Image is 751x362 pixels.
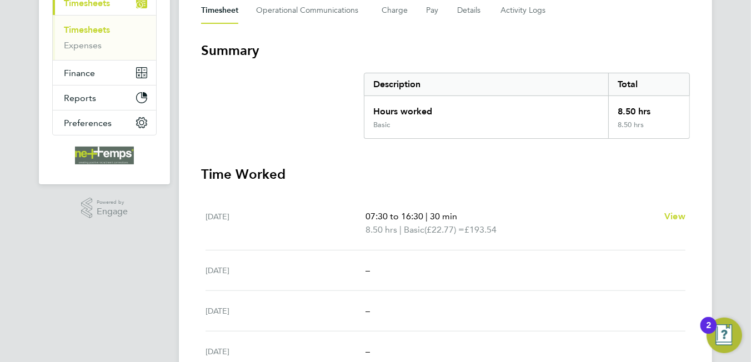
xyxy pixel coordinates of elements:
span: Engage [97,207,128,217]
div: Basic [373,120,390,129]
span: – [366,265,370,275]
div: 2 [706,325,711,340]
span: Powered by [97,198,128,207]
button: Preferences [53,110,156,135]
div: [DATE] [206,210,366,237]
div: Description [364,73,608,95]
div: Timesheets [53,15,156,60]
span: 07:30 to 16:30 [366,211,423,222]
span: – [366,346,370,356]
button: Finance [53,61,156,85]
h3: Time Worked [201,165,690,183]
span: Basic [404,223,424,237]
span: Finance [64,68,95,78]
div: [DATE] [206,345,366,358]
span: | [399,224,402,235]
span: Reports [64,93,96,103]
h3: Summary [201,42,690,59]
span: (£22.77) = [424,224,464,235]
span: | [425,211,428,222]
img: net-temps-logo-retina.png [75,147,134,164]
div: Summary [364,73,690,139]
span: 8.50 hrs [366,224,397,235]
span: – [366,305,370,316]
span: View [664,211,685,222]
div: Total [608,73,689,95]
button: Open Resource Center, 2 new notifications [707,318,742,353]
span: 30 min [430,211,457,222]
div: 8.50 hrs [608,96,689,120]
a: Powered byEngage [81,198,128,219]
a: View [664,210,685,223]
span: £193.54 [464,224,497,235]
div: [DATE] [206,264,366,277]
span: Preferences [64,118,112,128]
div: [DATE] [206,304,366,318]
button: Reports [53,86,156,110]
div: 8.50 hrs [608,120,689,138]
a: Expenses [64,40,102,51]
a: Go to home page [52,147,157,164]
div: Hours worked [364,96,608,120]
a: Timesheets [64,24,110,35]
